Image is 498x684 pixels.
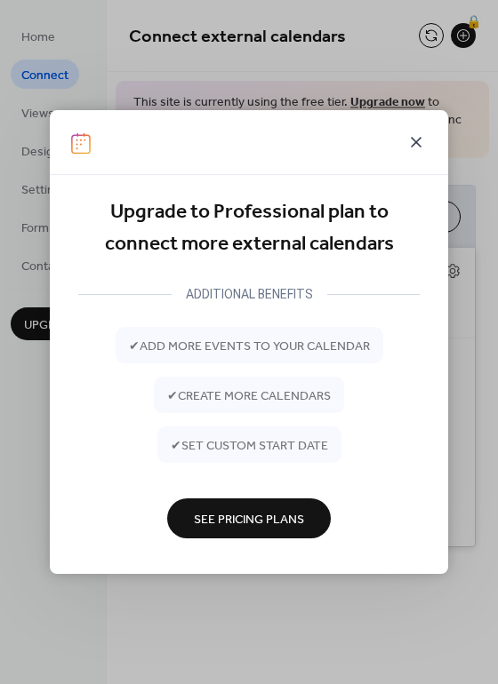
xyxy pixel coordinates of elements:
[167,386,331,405] span: ✔ create more calendars
[171,436,328,455] span: ✔ set custom start date
[167,498,331,538] button: See Pricing Plans
[129,337,370,355] span: ✔ add more events to your calendar
[194,510,304,529] span: See Pricing Plans
[71,133,91,155] img: logo-icon
[172,283,327,305] div: ADDITIONAL BENEFITS
[78,196,420,261] div: Upgrade to Professional plan to connect more external calendars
